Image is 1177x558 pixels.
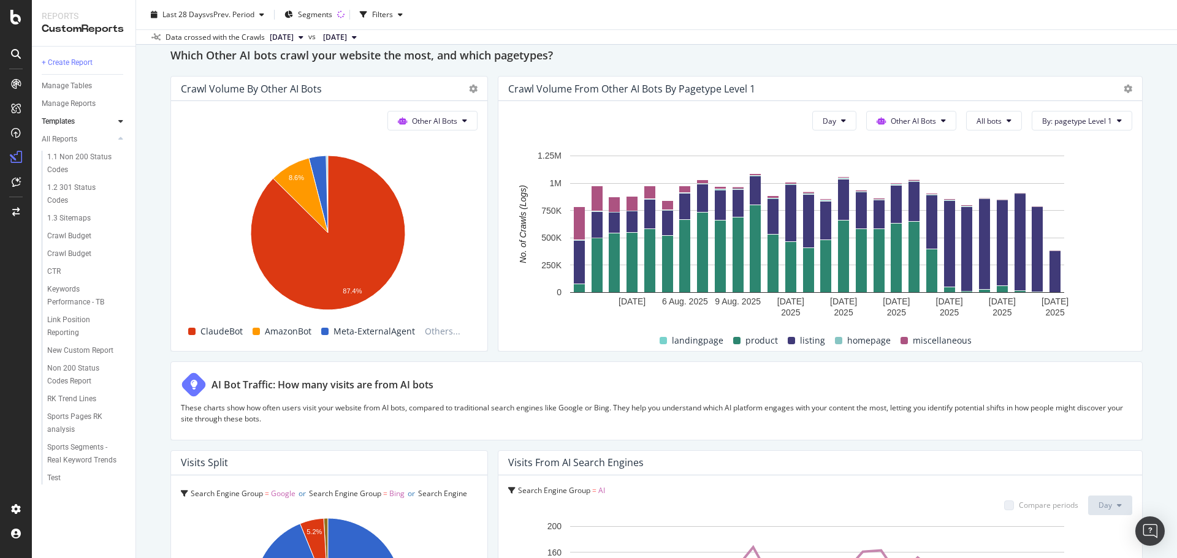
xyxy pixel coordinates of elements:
svg: A chart. [508,149,1126,321]
a: Test [47,472,127,484]
text: 200 [547,521,562,531]
div: Visits Split [181,456,228,469]
text: 500K [541,233,562,243]
span: = [383,488,387,499]
span: Other AI Bots [412,116,457,126]
span: Others... [420,324,465,339]
div: RK Trend Lines [47,393,96,405]
span: or [408,488,415,499]
span: product [745,333,778,348]
div: Sports Segments - Real Keyword Trends [47,441,120,467]
button: Other AI Bots [387,111,478,130]
span: Day [823,116,836,126]
span: AmazonBot [265,324,311,339]
span: Last 28 Days [162,9,206,20]
div: AI Bot Traffic: How many visits are from AI botsThese charts show how often users visit your webs... [170,361,1143,440]
text: [DATE] [619,296,646,306]
span: Bing [389,488,405,499]
text: 160 [547,547,562,557]
button: Filters [355,5,408,25]
text: 750K [541,205,562,215]
div: Crawl Volume by Other AI Bots [181,83,322,95]
div: Manage Tables [42,80,92,92]
a: 1.3 Sitemaps [47,212,127,225]
span: Day [1099,500,1112,510]
span: listing [800,333,825,348]
div: Crawl Volume from Other AI Bots by pagetype Level 1 [508,83,755,95]
a: 1.1 Non 200 Status Codes [47,151,127,176]
button: Last 28 DaysvsPrev. Period [146,5,269,25]
span: Search Engine Group [309,488,381,499]
div: Keywords Performance - TB [47,283,118,309]
div: CTR [47,265,61,278]
span: = [204,505,208,516]
span: miscellaneous [913,333,972,348]
text: 5.2% [307,528,322,535]
a: Crawl Budget [47,247,127,260]
div: Link Position Reporting [47,314,116,339]
span: ClaudeBot [200,324,243,339]
span: Search Engine Group [518,485,590,496]
div: Which Other AI bots crawl your website the most, and which pagetypes? [170,47,1143,66]
span: By: pagetype Level 1 [1042,116,1112,126]
a: Sports Pages RK analysis [47,410,127,436]
a: 1.2 301 Status Codes [47,181,127,207]
div: Open Intercom Messenger [1135,516,1165,546]
text: 2025 [887,307,906,317]
text: 2025 [1046,307,1065,317]
div: Visits from AI Search Engines [508,456,644,469]
button: [DATE] [318,30,362,45]
div: + Create Report [42,56,93,69]
text: 2025 [781,307,800,317]
a: Non 200 Status Codes Report [47,362,127,388]
button: Segments [280,5,337,25]
button: All bots [966,111,1022,130]
text: 8.6% [289,173,304,181]
div: Crawl Budget [47,247,91,260]
a: Templates [42,115,115,128]
span: homepage [847,333,891,348]
div: Manage Reports [42,97,96,110]
span: Meta-ExternalAgent [333,324,415,339]
span: or [299,488,306,499]
a: Keywords Performance - TB [47,283,127,309]
div: AI Bot Traffic: How many visits are from AI bots [211,378,433,392]
a: Sports Segments - Real Keyword Trends [47,441,127,467]
div: CustomReports [42,22,126,36]
div: Crawl Volume from Other AI Bots by pagetype Level 1DayOther AI BotsAll botsBy: pagetype Level 1A ... [498,76,1143,352]
text: 2025 [834,307,853,317]
a: New Custom Report [47,344,127,357]
span: AI [210,505,217,516]
button: Day [1088,496,1132,515]
span: = [265,488,269,499]
a: Link Position Reporting [47,314,127,339]
button: By: pagetype Level 1 [1032,111,1132,130]
a: Manage Reports [42,97,127,110]
text: [DATE] [883,296,910,306]
span: vs [308,31,318,42]
svg: A chart. [181,149,474,321]
text: 87.4% [343,287,362,295]
div: Reports [42,10,126,22]
text: 0 [557,287,562,297]
span: All bots [977,116,1002,126]
text: [DATE] [936,296,963,306]
button: Other AI Bots [866,111,956,130]
text: 1.25M [538,151,562,160]
button: [DATE] [265,30,308,45]
div: 1.3 Sitemaps [47,212,91,225]
span: Other AI Bots [891,116,936,126]
a: CTR [47,265,127,278]
span: landingpage [672,333,723,348]
div: Templates [42,115,75,128]
span: 2025 Aug. 20th [270,32,294,43]
text: [DATE] [1042,296,1068,306]
text: 250K [541,260,562,270]
text: [DATE] [989,296,1016,306]
div: Test [47,472,61,484]
text: [DATE] [830,296,857,306]
a: RK Trend Lines [47,393,127,405]
a: Manage Tables [42,80,127,92]
span: 2025 Jul. 23rd [323,32,347,43]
